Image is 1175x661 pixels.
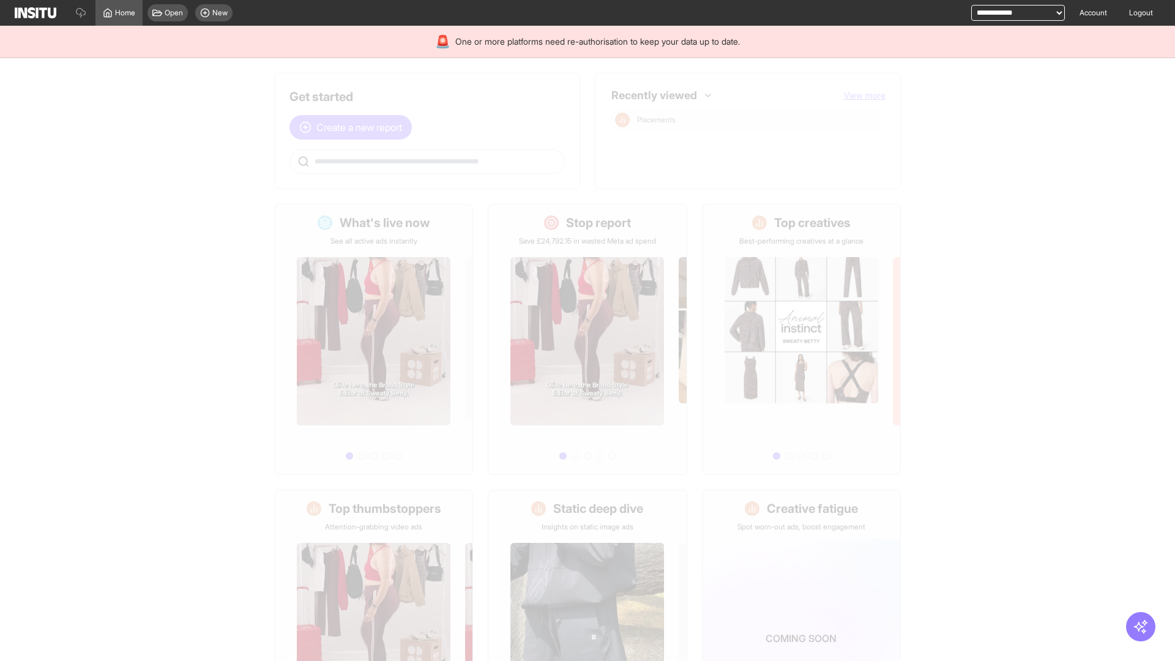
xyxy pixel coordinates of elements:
[165,8,183,18] span: Open
[435,33,450,50] div: 🚨
[455,35,740,48] span: One or more platforms need re-authorisation to keep your data up to date.
[115,8,135,18] span: Home
[212,8,228,18] span: New
[15,7,56,18] img: Logo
